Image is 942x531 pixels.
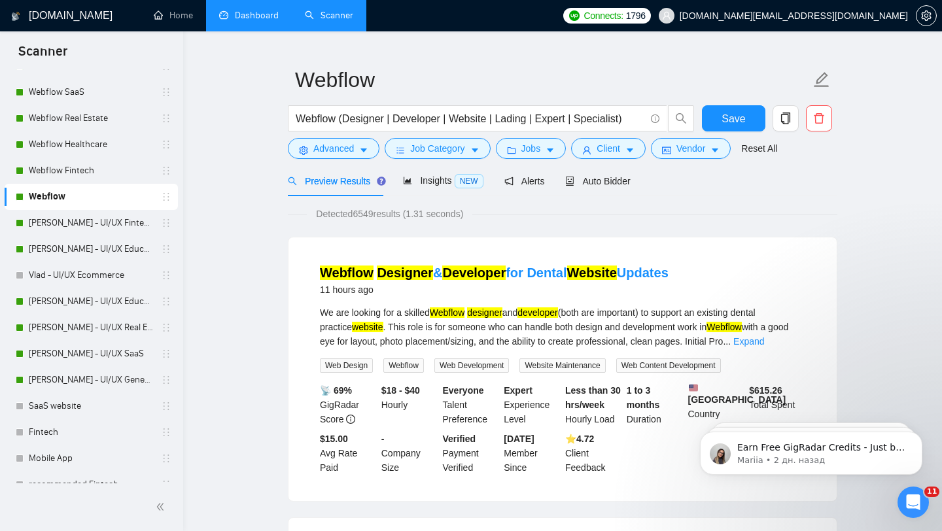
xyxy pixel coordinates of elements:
[504,434,534,444] b: [DATE]
[443,385,484,396] b: Everyone
[501,432,563,475] div: Member Since
[565,434,594,444] b: ⭐️ 4.72
[320,282,669,298] div: 11 hours ago
[29,315,153,341] a: [PERSON_NAME] - UI/UX Real Estate
[723,336,731,347] span: ...
[295,63,811,96] input: Scanner name...
[668,105,694,131] button: search
[669,112,693,124] span: search
[288,177,297,186] span: search
[29,393,153,419] a: SaaS website
[352,322,383,332] mark: website
[749,385,782,396] b: $ 615.26
[470,145,480,155] span: caret-down
[161,218,171,228] span: holder
[434,358,510,373] span: Web Development
[320,385,352,396] b: 📡 69%
[317,383,379,426] div: GigRadar Score
[377,265,433,280] mark: Designer
[813,71,830,88] span: edit
[161,192,171,202] span: holder
[807,112,831,124] span: delete
[443,434,476,444] b: Verified
[29,262,153,288] a: Vlad - UI/UX Ecommerce
[519,358,605,373] span: Website Maintenance
[320,358,373,373] span: Web Design
[313,141,354,156] span: Advanced
[504,385,532,396] b: Expert
[11,6,20,27] img: logo
[410,141,464,156] span: Job Category
[383,358,424,373] span: Webflow
[741,141,777,156] a: Reset All
[317,432,379,475] div: Avg Rate Paid
[689,383,698,392] img: 🇺🇸
[584,9,623,23] span: Connects:
[161,349,171,359] span: holder
[680,404,942,496] iframe: Intercom notifications сообщение
[916,10,936,21] span: setting
[710,145,720,155] span: caret-down
[381,385,420,396] b: $18 - $40
[746,383,808,426] div: Total Spent
[29,131,153,158] a: Webflow Healthcare
[320,305,805,349] div: We are looking for a skilled and (both are important) to support an existing dental practice . Th...
[565,176,630,186] span: Auto Bidder
[288,176,382,186] span: Preview Results
[501,383,563,426] div: Experience Level
[161,296,171,307] span: holder
[916,5,937,26] button: setting
[29,236,153,262] a: [PERSON_NAME] - UI/UX Education
[381,434,385,444] b: -
[430,307,464,318] mark: Webflow
[29,288,153,315] a: [PERSON_NAME] - UI/UX Education
[651,114,659,123] span: info-circle
[916,10,937,21] a: setting
[288,138,379,159] button: settingAdvancedcaret-down
[521,141,541,156] span: Jobs
[733,336,764,347] a: Expand
[161,453,171,464] span: holder
[455,174,483,188] span: NEW
[403,176,412,185] span: area-chart
[385,138,490,159] button: barsJob Categorycaret-down
[29,79,153,105] a: Webflow SaaS
[773,112,798,124] span: copy
[346,415,355,424] span: info-circle
[546,145,555,155] span: caret-down
[582,145,591,155] span: user
[29,210,153,236] a: [PERSON_NAME] - UI/UX Fintech
[806,105,832,131] button: delete
[662,145,671,155] span: idcard
[29,367,153,393] a: [PERSON_NAME] - UI/UX General
[29,419,153,445] a: Fintech
[924,487,939,497] span: 11
[359,145,368,155] span: caret-down
[161,427,171,437] span: holder
[396,145,405,155] span: bars
[161,479,171,490] span: holder
[29,158,153,184] a: Webflow Fintech
[299,145,308,155] span: setting
[375,175,387,187] div: Tooltip anchor
[156,500,169,513] span: double-left
[320,434,348,444] b: $15.00
[307,207,472,221] span: Detected 6549 results (1.31 seconds)
[504,177,514,186] span: notification
[563,383,624,426] div: Hourly Load
[688,383,786,405] b: [GEOGRAPHIC_DATA]
[624,383,686,426] div: Duration
[403,175,483,186] span: Insights
[706,322,741,332] mark: Webflow
[507,145,516,155] span: folder
[496,138,567,159] button: folderJobscaret-down
[662,11,671,20] span: user
[161,87,171,97] span: holder
[625,145,635,155] span: caret-down
[626,9,646,23] span: 1796
[571,138,646,159] button: userClientcaret-down
[161,375,171,385] span: holder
